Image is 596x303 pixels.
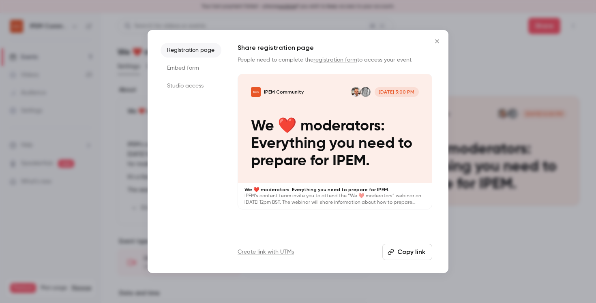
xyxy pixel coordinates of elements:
[161,61,221,75] li: Embed form
[264,89,304,95] p: IPEM Community
[251,117,419,170] p: We ❤️ moderators: Everything you need to prepare for IPEM.
[351,87,361,97] img: Matt Robinson
[161,43,221,58] li: Registration page
[238,74,432,209] a: We ❤️ moderators: Everything you need to prepare for IPEM.IPEM CommunityAsh BarryMatt Robinson[DA...
[251,87,261,97] img: We ❤️ moderators: Everything you need to prepare for IPEM.
[244,186,425,193] p: We ❤️ moderators: Everything you need to prepare for IPEM.
[429,33,445,49] button: Close
[382,244,432,260] button: Copy link
[238,56,432,64] p: People need to complete the to access your event
[361,87,371,97] img: Ash Barry
[244,193,425,206] p: IPEM’s content team invite you to attend the “We ❤️ moderators” webinar on [DATE] 12pm BST. The w...
[313,57,357,63] a: registration form
[375,87,419,97] span: [DATE] 3:00 PM
[238,43,432,53] h1: Share registration page
[161,79,221,93] li: Studio access
[238,248,294,256] a: Create link with UTMs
